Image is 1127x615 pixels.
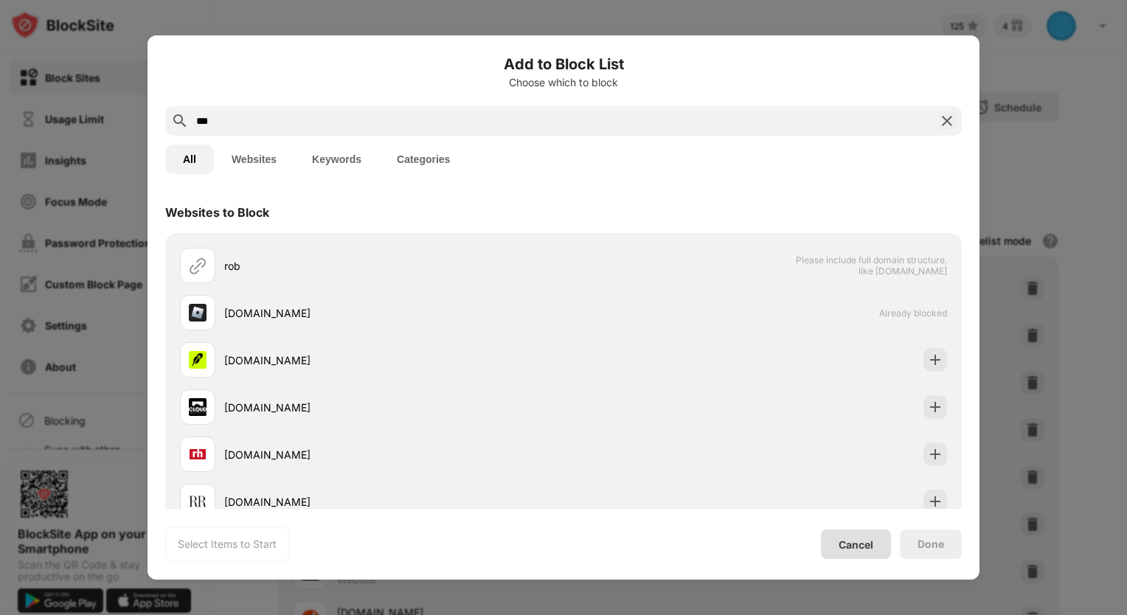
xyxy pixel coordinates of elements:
[224,258,563,274] div: rob
[224,494,563,510] div: [DOMAIN_NAME]
[879,307,947,319] span: Already blocked
[189,493,207,510] img: favicons
[189,304,207,322] img: favicons
[918,538,944,550] div: Done
[165,145,214,174] button: All
[379,145,468,174] button: Categories
[189,351,207,369] img: favicons
[224,400,563,415] div: [DOMAIN_NAME]
[214,145,294,174] button: Websites
[224,305,563,321] div: [DOMAIN_NAME]
[189,398,207,416] img: favicons
[165,77,962,88] div: Choose which to block
[189,445,207,463] img: favicons
[165,205,269,220] div: Websites to Block
[294,145,379,174] button: Keywords
[839,538,873,551] div: Cancel
[171,112,189,130] img: search.svg
[165,53,962,75] h6: Add to Block List
[189,257,207,274] img: url.svg
[224,352,563,368] div: [DOMAIN_NAME]
[795,254,947,277] span: Please include full domain structure, like [DOMAIN_NAME]
[178,537,277,552] div: Select Items to Start
[938,112,956,130] img: search-close
[224,447,563,462] div: [DOMAIN_NAME]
